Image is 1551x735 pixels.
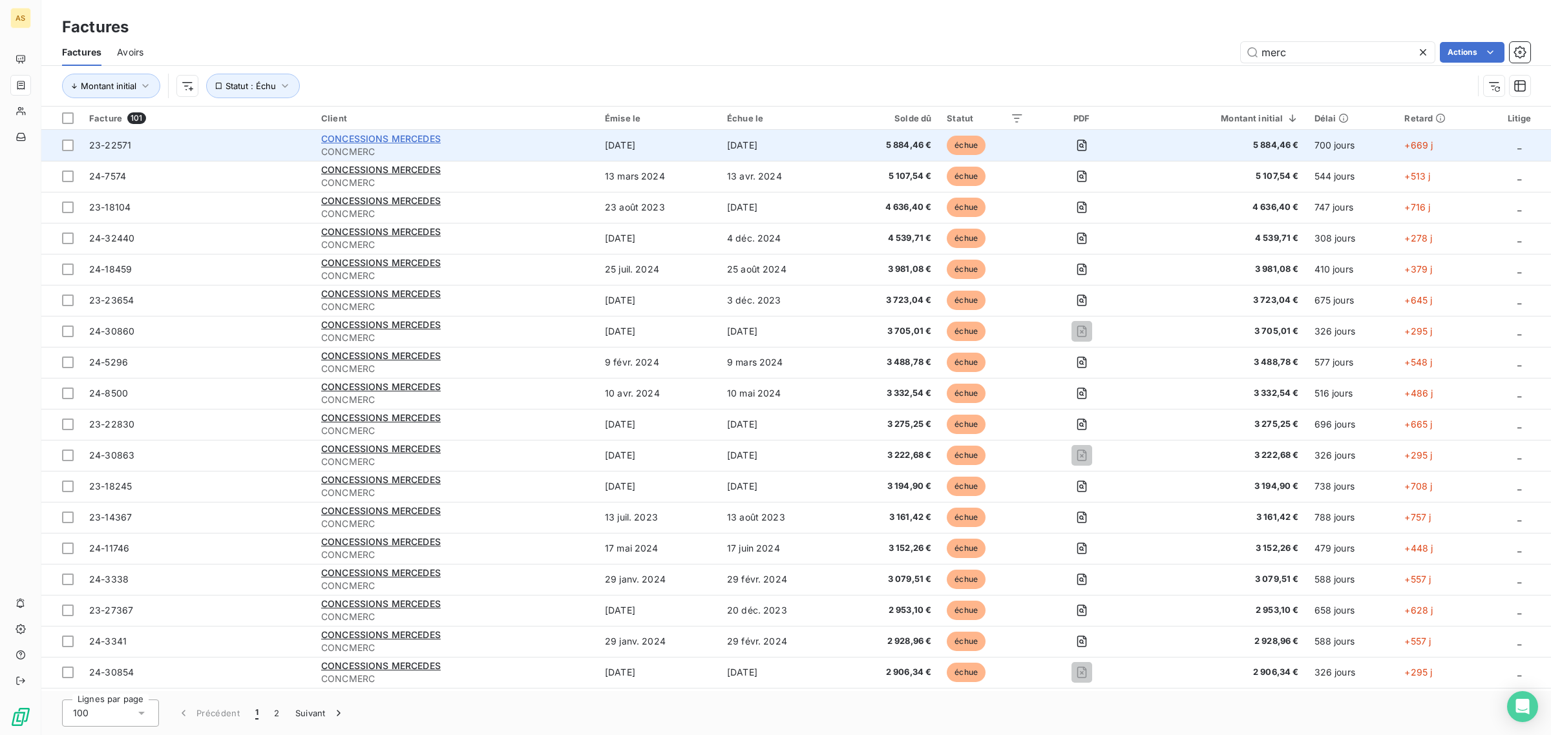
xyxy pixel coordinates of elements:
div: Litige [1495,113,1543,123]
td: 10 avr. 2024 [597,378,719,409]
span: +708 j [1404,481,1432,492]
span: _ [1517,264,1521,274]
span: +645 j [1404,295,1432,305]
span: échue [947,477,986,496]
span: 2 953,10 € [1140,604,1299,617]
span: 24-8500 [89,388,128,399]
span: +513 j [1404,171,1430,181]
span: échue [947,260,986,279]
input: Rechercher [1241,42,1435,63]
span: +757 j [1404,512,1431,523]
span: +557 j [1404,574,1431,585]
span: 3 161,42 € [848,511,931,524]
td: 479 jours [1307,533,1397,564]
span: 3 194,90 € [1140,480,1299,493]
td: 577 jours [1307,347,1397,378]
span: _ [1517,574,1521,585]
button: Montant initial [62,74,160,98]
span: échue [947,198,986,217]
td: 13 août 2023 [719,502,840,533]
td: 696 jours [1307,409,1397,440]
div: Émise le [605,113,712,123]
span: 23-27367 [89,605,133,616]
td: [DATE] [597,285,719,316]
td: 17 mai 2024 [597,533,719,564]
td: 13 juil. 2023 [597,502,719,533]
span: _ [1517,357,1521,367]
td: 516 jours [1307,378,1397,409]
span: 3 723,04 € [848,294,931,307]
span: CONCMERC [321,424,589,437]
td: 25 juil. 2024 [597,254,719,285]
span: 24-3341 [89,636,127,647]
td: 4 janv. 2024 [597,688,719,719]
span: 3 079,51 € [848,573,931,586]
span: 4 636,40 € [1140,201,1299,214]
td: 17 juin 2024 [719,533,840,564]
span: CONCMERC [321,238,589,251]
span: 4 539,71 € [848,232,931,245]
span: 3 079,51 € [1140,573,1299,586]
span: CONCESSIONS MERCEDES [321,164,441,175]
span: _ [1517,140,1521,150]
div: Statut [947,113,1023,123]
span: échue [947,508,986,527]
span: 100 [73,707,89,719]
span: +295 j [1404,326,1432,336]
span: _ [1517,419,1521,430]
td: [DATE] [597,223,719,254]
span: CONCMERC [321,145,589,158]
td: 326 jours [1307,440,1397,471]
span: _ [1517,388,1521,399]
span: CONCESSIONS MERCEDES [321,536,441,547]
td: 700 jours [1307,130,1397,161]
span: 3 222,68 € [1140,449,1299,462]
td: [DATE] [597,409,719,440]
span: 24-32440 [89,233,134,243]
div: Retard [1404,113,1480,123]
div: AS [10,8,31,28]
span: échue [947,384,986,403]
span: CONCMERC [321,548,589,561]
td: [DATE] [719,409,840,440]
span: CONCMERC [321,393,589,406]
span: 23-18104 [89,202,131,212]
td: 738 jours [1307,471,1397,502]
span: 2 953,10 € [848,604,931,617]
span: 24-7574 [89,171,126,181]
td: [DATE] [719,130,840,161]
span: 3 152,26 € [1140,542,1299,555]
span: _ [1517,667,1521,678]
span: +548 j [1404,357,1432,367]
td: 326 jours [1307,316,1397,347]
td: 23 août 2023 [597,192,719,223]
td: 4 févr. 2024 [719,688,840,719]
span: échue [947,415,986,434]
span: +278 j [1404,233,1432,243]
span: CONCMERC [321,269,589,282]
span: CONCESSIONS MERCEDES [321,133,441,144]
span: +669 j [1404,140,1433,150]
td: 410 jours [1307,254,1397,285]
span: échue [947,353,986,372]
span: CONCESSIONS MERCEDES [321,505,441,516]
span: CONCMERC [321,641,589,654]
span: _ [1517,543,1521,554]
span: échue [947,663,986,682]
td: 658 jours [1307,595,1397,626]
span: 24-30854 [89,667,134,678]
div: PDF [1039,113,1124,123]
td: 29 janv. 2024 [597,626,719,657]
span: 24-11746 [89,543,129,554]
span: 2 906,34 € [848,666,931,679]
span: _ [1517,295,1521,305]
span: Avoirs [117,46,143,59]
td: 588 jours [1307,564,1397,595]
span: _ [1517,636,1521,647]
td: 675 jours [1307,285,1397,316]
span: CONCMERC [321,579,589,592]
div: Solde dû [848,113,931,123]
span: Factures [62,46,101,59]
span: CONCESSIONS MERCEDES [321,226,441,237]
span: échue [947,136,986,155]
